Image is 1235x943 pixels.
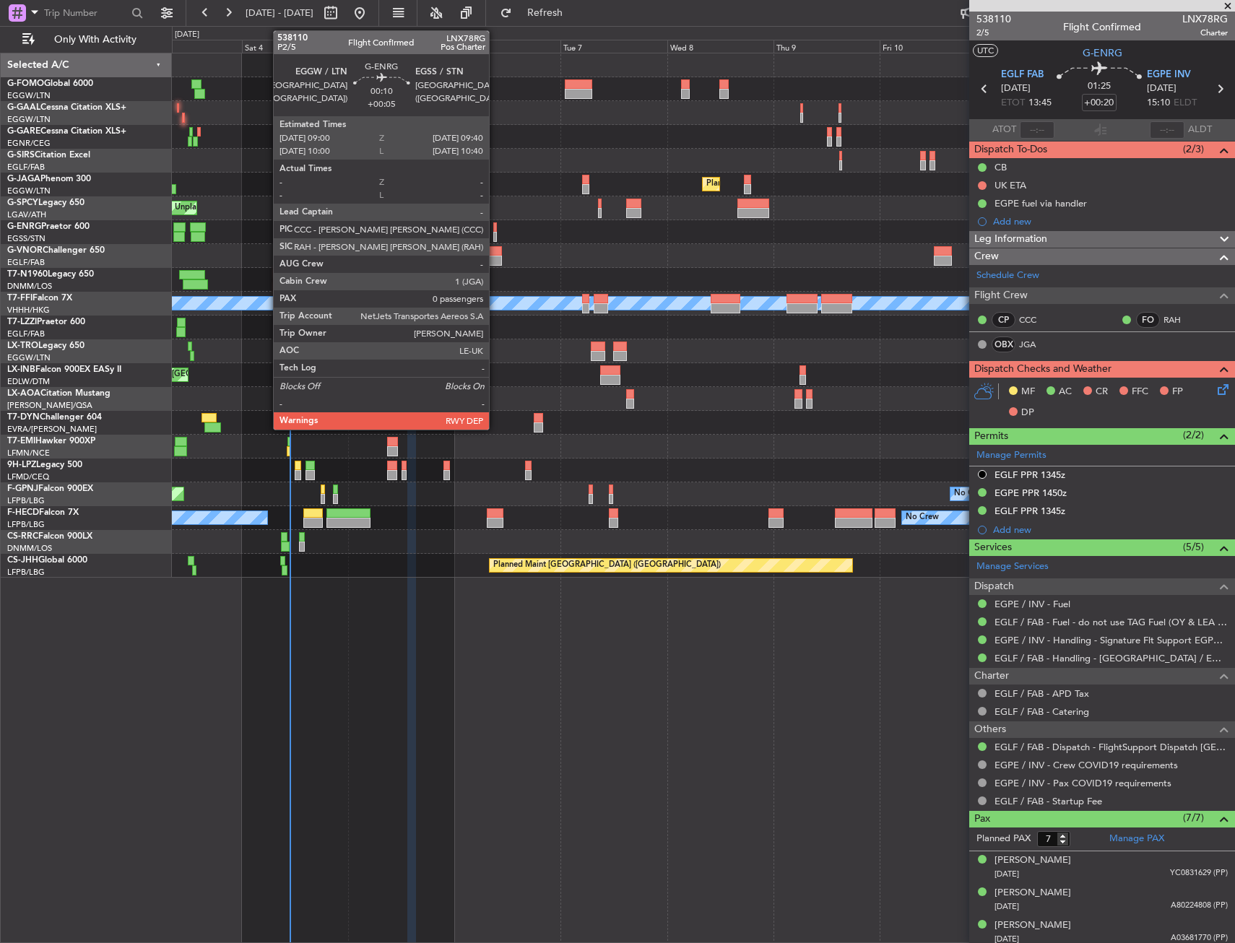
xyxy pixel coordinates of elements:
[994,505,1065,517] div: EGLF PPR 1345z
[348,40,454,53] div: Sun 5
[1170,867,1228,879] span: YC0831629 (PP)
[974,539,1012,556] span: Services
[1001,96,1025,110] span: ETOT
[906,507,939,529] div: No Crew
[7,365,35,374] span: LX-INB
[974,668,1009,685] span: Charter
[7,519,45,530] a: LFPB/LBG
[7,103,40,112] span: G-GAAL
[7,222,90,231] a: G-ENRGPraetor 600
[1163,313,1196,326] a: RAH
[994,705,1089,718] a: EGLF / FAB - Catering
[7,508,39,517] span: F-HECD
[1171,900,1228,912] span: A80224808 (PP)
[7,199,84,207] a: G-SPCYLegacy 650
[880,40,986,53] div: Fri 10
[7,151,90,160] a: G-SIRSCitation Excel
[974,428,1008,445] span: Permits
[7,437,95,446] a: T7-EMIHawker 900XP
[7,556,87,565] a: CS-JHHGlobal 6000
[7,437,35,446] span: T7-EMI
[246,6,313,19] span: [DATE] - [DATE]
[175,197,323,219] div: Unplanned Maint [GEOGRAPHIC_DATA]
[16,28,157,51] button: Only With Activity
[1001,82,1031,96] span: [DATE]
[7,209,46,220] a: LGAV/ATH
[7,281,52,292] a: DNMM/LOS
[454,40,560,53] div: Mon 6
[1001,68,1044,82] span: EGLF FAB
[7,461,36,469] span: 9H-LPZ
[1083,45,1122,61] span: G-ENRG
[7,175,40,183] span: G-JAGA
[136,40,242,53] div: Fri 3
[993,215,1228,227] div: Add new
[976,12,1011,27] span: 538110
[7,484,93,493] a: F-GPNJFalcon 900EX
[7,567,45,578] a: LFPB/LBG
[974,361,1111,378] span: Dispatch Checks and Weather
[993,523,1228,536] div: Add new
[1020,121,1054,139] input: --:--
[994,759,1178,771] a: EGPE / INV - Crew COVID19 requirements
[992,336,1015,352] div: OBX
[7,448,50,459] a: LFMN/NCE
[992,312,1015,328] div: CP
[7,532,92,541] a: CS-RRCFalcon 900LX
[7,365,121,374] a: LX-INBFalcon 900EX EASy II
[1096,385,1108,399] span: CR
[976,448,1046,463] a: Manage Permits
[7,389,40,398] span: LX-AOA
[7,222,41,231] span: G-ENRG
[7,270,94,279] a: T7-N1960Legacy 650
[1183,539,1204,555] span: (5/5)
[1183,810,1204,825] span: (7/7)
[974,248,999,265] span: Crew
[493,555,721,576] div: Planned Maint [GEOGRAPHIC_DATA] ([GEOGRAPHIC_DATA])
[1021,385,1035,399] span: MF
[7,186,51,196] a: EGGW/LTN
[7,413,102,422] a: T7-DYNChallenger 604
[38,35,152,45] span: Only With Activity
[44,2,127,24] input: Trip Number
[7,162,45,173] a: EGLF/FAB
[994,469,1065,481] div: EGLF PPR 1345z
[7,127,40,136] span: G-GARE
[7,495,45,506] a: LFPB/LBG
[1021,406,1034,420] span: DP
[994,918,1071,933] div: [PERSON_NAME]
[994,179,1026,191] div: UK ETA
[976,269,1039,283] a: Schedule Crew
[994,886,1071,900] div: [PERSON_NAME]
[7,90,51,101] a: EGGW/LTN
[994,741,1228,753] a: EGLF / FAB - Dispatch - FlightSupport Dispatch [GEOGRAPHIC_DATA]
[7,270,48,279] span: T7-N1960
[973,44,998,57] button: UTC
[974,578,1014,595] span: Dispatch
[1183,427,1204,443] span: (2/2)
[994,598,1070,610] a: EGPE / INV - Fuel
[974,287,1028,304] span: Flight Crew
[994,777,1171,789] a: EGPE / INV - Pax COVID19 requirements
[7,199,38,207] span: G-SPCY
[7,471,49,482] a: LFMD/CEQ
[992,123,1016,137] span: ATOT
[974,811,990,827] span: Pax
[7,342,84,350] a: LX-TROLegacy 650
[1136,312,1160,328] div: FO
[1019,338,1052,351] a: JGA
[974,142,1047,158] span: Dispatch To-Dos
[1059,385,1072,399] span: AC
[976,560,1049,574] a: Manage Services
[493,1,580,25] button: Refresh
[7,329,45,339] a: EGLF/FAB
[7,305,50,316] a: VHHH/HKG
[312,149,539,171] div: Planned Maint [GEOGRAPHIC_DATA] ([GEOGRAPHIC_DATA])
[1182,27,1228,39] span: Charter
[1182,12,1228,27] span: LNX78RG
[7,543,52,554] a: DNMM/LOS
[7,461,82,469] a: 9H-LPZLegacy 500
[954,483,987,505] div: No Crew
[1183,142,1204,157] span: (2/3)
[1147,96,1170,110] span: 15:10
